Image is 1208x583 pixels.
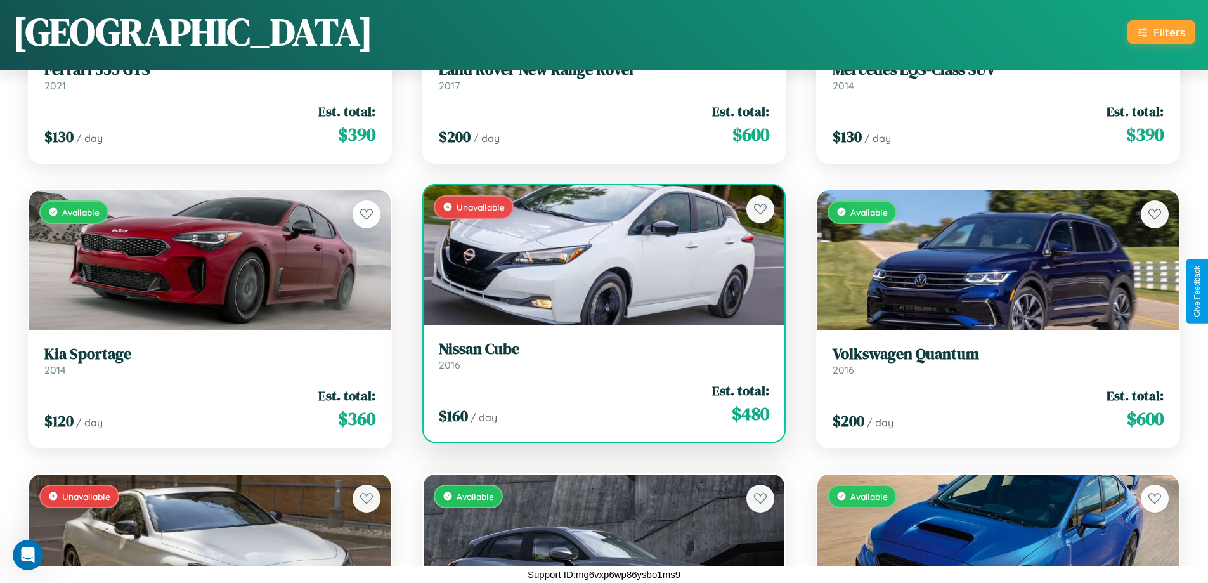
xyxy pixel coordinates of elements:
span: / day [471,411,497,424]
span: Est. total: [1107,102,1164,121]
iframe: Intercom live chat [13,540,43,570]
span: $ 200 [833,410,864,431]
span: 2016 [833,364,854,376]
span: $ 360 [338,406,375,431]
span: Available [62,207,100,218]
a: Kia Sportage2014 [44,345,375,376]
span: 2014 [833,79,854,92]
h3: Land Rover New Range Rover [439,61,770,79]
span: Est. total: [712,102,769,121]
span: $ 390 [338,122,375,147]
p: Support ID: mg6vxp6wp86ysbo1ms9 [528,566,680,583]
span: $ 130 [833,126,862,147]
span: $ 160 [439,405,468,426]
a: Land Rover New Range Rover2017 [439,61,770,92]
span: / day [867,416,893,429]
span: Est. total: [318,102,375,121]
span: Available [850,491,888,502]
span: Available [457,491,494,502]
a: Ferrari 355 GTS2021 [44,61,375,92]
span: 2014 [44,364,66,376]
span: Est. total: [318,386,375,405]
span: $ 200 [439,126,471,147]
span: $ 130 [44,126,74,147]
h3: Ferrari 355 GTS [44,61,375,79]
span: 2021 [44,79,66,92]
span: / day [76,132,103,145]
h3: Nissan Cube [439,340,770,358]
h3: Mercedes EQS-Class SUV [833,61,1164,79]
span: Unavailable [62,491,110,502]
span: / day [473,132,500,145]
div: Give Feedback [1193,266,1202,317]
a: Nissan Cube2016 [439,340,770,371]
button: Filters [1127,20,1195,44]
span: $ 600 [732,122,769,147]
a: Volkswagen Quantum2016 [833,345,1164,376]
span: $ 480 [732,401,769,426]
span: 2016 [439,358,460,371]
span: $ 600 [1127,406,1164,431]
span: $ 120 [44,410,74,431]
span: Est. total: [1107,386,1164,405]
div: Filters [1153,25,1185,39]
h3: Kia Sportage [44,345,375,364]
a: Mercedes EQS-Class SUV2014 [833,61,1164,92]
h1: [GEOGRAPHIC_DATA] [13,6,373,58]
span: 2017 [439,79,460,92]
span: Available [850,207,888,218]
span: Est. total: [712,381,769,400]
span: / day [864,132,891,145]
h3: Volkswagen Quantum [833,345,1164,364]
span: Unavailable [457,202,505,213]
span: / day [76,416,103,429]
span: $ 390 [1126,122,1164,147]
